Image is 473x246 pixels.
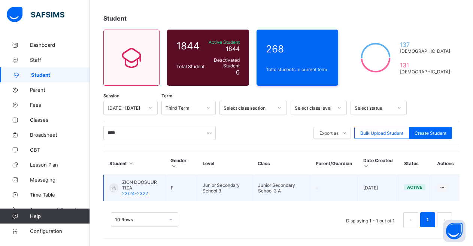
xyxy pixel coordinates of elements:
div: Total Student [175,62,206,71]
td: F [165,175,197,201]
span: Session [103,93,119,98]
span: 1844 [226,45,240,52]
div: Third Term [166,105,202,111]
div: 10 Rows [115,217,164,222]
td: Junior Secondary School 3 A [252,175,310,201]
td: Junior Secondary School 3 [197,175,252,201]
td: [DATE] [358,175,398,201]
th: Date Created [358,152,398,175]
span: Assessment Format [30,207,90,213]
span: Parent [30,87,90,93]
th: Gender [165,152,197,175]
img: safsims [7,7,64,22]
div: [DATE]-[DATE] [107,105,144,111]
a: 1 [424,215,431,225]
span: 268 [266,43,329,55]
span: Term [161,93,172,98]
span: [DEMOGRAPHIC_DATA] [400,69,450,75]
li: 1 [420,212,435,227]
span: Bulk Upload Student [360,130,403,136]
span: Student [103,15,127,22]
div: Select class section [224,105,273,111]
button: Open asap [443,220,466,242]
th: Actions [431,152,460,175]
span: Total students in current term [266,67,329,72]
i: Sort in Ascending Order [363,163,370,169]
span: Create Student [415,130,446,136]
span: 131 [400,61,450,69]
th: Class [252,152,310,175]
th: Level [197,152,252,175]
li: 下一页 [437,212,452,227]
span: Dashboard [30,42,90,48]
span: Time Table [30,192,90,198]
span: Messaging [30,177,90,183]
div: Select class level [295,105,333,111]
span: 137 [400,41,450,48]
span: active [407,185,422,190]
li: Displaying 1 - 1 out of 1 [340,212,400,227]
span: Export as [319,130,339,136]
span: Configuration [30,228,90,234]
i: Sort in Ascending Order [170,163,177,169]
span: Staff [30,57,90,63]
span: Deactivated Student [208,57,240,69]
th: Status [398,152,431,175]
button: next page [437,212,452,227]
span: Lesson Plan [30,162,90,168]
span: 1844 [176,40,204,52]
i: Sort in Ascending Order [128,161,134,166]
li: 上一页 [403,212,418,227]
th: Student [104,152,165,175]
button: prev page [403,212,418,227]
span: Broadsheet [30,132,90,138]
span: Fees [30,102,90,108]
span: 0 [236,69,240,76]
span: Student [31,72,90,78]
span: [DEMOGRAPHIC_DATA] [400,48,450,54]
th: Parent/Guardian [310,152,358,175]
span: Active Student [208,39,240,45]
span: Classes [30,117,90,123]
span: 23/24-2322 [122,191,148,196]
span: CBT [30,147,90,153]
div: Select status [355,105,393,111]
span: ZION DOOSUUR TIZA [122,179,159,191]
span: Help [30,213,90,219]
